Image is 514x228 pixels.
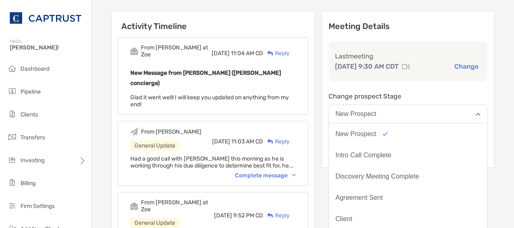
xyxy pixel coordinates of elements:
[7,178,17,188] img: billing icon
[130,141,179,151] div: General Update
[267,51,273,56] img: Reply icon
[20,180,36,187] span: Billing
[329,187,487,208] button: Agreement Sent
[7,201,17,210] img: firm-settings icon
[20,134,45,141] span: Transfers
[335,51,481,61] p: Last meeting
[141,44,212,58] div: From [PERSON_NAME] at Zoe
[263,49,290,58] div: Reply
[335,173,419,180] div: Discovery Meeting Complete
[7,109,17,119] img: clients icon
[231,50,263,57] span: 11:04 AM CD
[329,105,487,123] button: New Prospect
[130,69,281,87] b: New Message from [PERSON_NAME] ([PERSON_NAME] concierge)
[130,47,138,55] img: Event icon
[231,138,263,145] span: 11:03 AM CD
[267,139,273,144] img: Reply icon
[7,155,17,165] img: investing icon
[335,61,399,72] p: [DATE] 9:30 AM CDT
[20,88,41,95] span: Pipeline
[335,215,352,223] div: Client
[452,62,481,71] button: Change
[329,166,487,187] button: Discovery Meeting Complete
[7,132,17,142] img: transfers icon
[292,174,296,177] img: Chevron icon
[214,212,232,219] span: [DATE]
[263,137,290,146] div: Reply
[7,63,17,73] img: dashboard icon
[335,110,376,118] div: New Prospect
[141,199,214,213] div: From [PERSON_NAME] at Zoe
[130,202,138,210] img: Event icon
[10,44,86,51] span: [PERSON_NAME]!
[130,155,294,169] span: Had a good call with [PERSON_NAME] this morning as he is working through his due diligence to det...
[263,211,290,220] div: Reply
[329,145,487,166] button: Intro Call Complete
[402,63,409,70] img: communication type
[329,21,487,31] p: Meeting Details
[383,132,388,136] img: Option icon
[329,91,487,101] p: Change prospect Stage
[212,138,230,145] span: [DATE]
[233,212,263,219] span: 9:52 PM CD
[335,194,383,201] div: Agreement Sent
[20,157,45,164] span: Investing
[112,11,315,31] h6: Activity Timeline
[476,113,480,116] img: Open dropdown arrow
[335,130,376,138] div: New Prospect
[130,128,138,136] img: Event icon
[10,3,81,33] img: CAPTRUST Logo
[329,123,487,145] button: New Prospect
[20,111,38,118] span: Clients
[267,213,273,218] img: Reply icon
[212,50,230,57] span: [DATE]
[130,218,179,228] div: General Update
[20,203,55,210] span: Firm Settings
[7,86,17,96] img: pipeline icon
[141,128,201,135] div: From [PERSON_NAME]
[20,65,49,72] span: Dashboard
[235,172,296,179] div: Complete message
[335,152,391,159] div: Intro Call Complete
[130,94,289,108] span: Glad it went well! I will keep you updated on anything from my end!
